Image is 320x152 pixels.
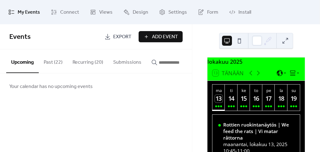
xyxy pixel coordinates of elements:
button: Add Event [139,31,183,42]
button: su19 [287,85,300,111]
div: maanantai, lokakuu 13, 2025 [223,141,294,148]
div: ti [227,88,235,93]
div: pe [264,88,273,93]
div: 19 [290,95,297,103]
button: Past (22) [39,49,68,72]
button: Upcoming [6,49,39,73]
span: Settings [168,7,187,17]
div: Rottien ruokintanäytös | We feed the rats | Vi matar råttorna [223,122,294,141]
span: My Events [18,7,40,17]
button: la18 [275,85,287,111]
button: ke15 [238,85,250,111]
div: ma [214,88,223,93]
div: lokakuu 2025 [207,58,305,66]
div: 16 [252,95,260,103]
div: ke [239,88,248,93]
div: su [289,88,298,93]
span: Your calendar has no upcoming events [9,83,93,90]
span: Connect [60,7,79,17]
a: Views [85,2,117,22]
span: Design [133,7,148,17]
button: Recurring (20) [68,49,108,72]
a: Form [193,2,223,22]
div: 17 [265,95,273,103]
button: ma13 [212,85,225,111]
button: to16 [250,85,262,111]
div: la [277,88,285,93]
a: Connect [46,2,84,22]
button: pe17 [262,85,275,111]
button: Submissions [108,49,146,72]
span: Install [238,7,251,17]
div: 15 [240,95,247,103]
span: Export [113,33,131,41]
a: My Events [4,2,45,22]
div: 18 [277,95,285,103]
span: Add Event [152,33,178,41]
div: 13 [215,95,223,103]
a: Settings [154,2,192,22]
span: Form [207,7,218,17]
button: ti14 [225,85,237,111]
span: Views [99,7,113,17]
a: Install [224,2,256,22]
a: Design [119,2,153,22]
div: to [252,88,260,93]
span: Events [9,30,31,44]
div: 14 [227,95,235,103]
a: Export [100,31,136,42]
